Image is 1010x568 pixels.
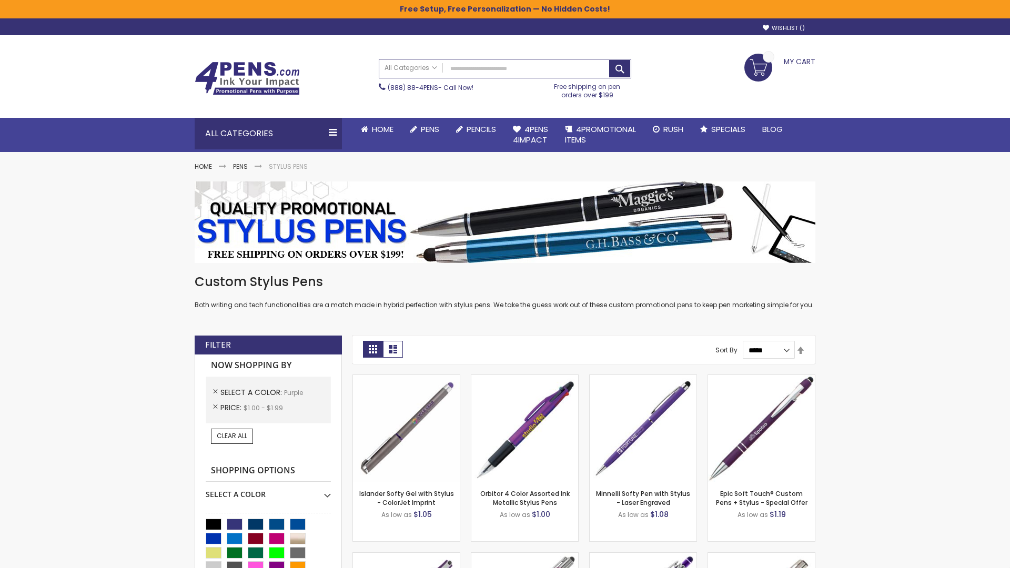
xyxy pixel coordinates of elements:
[471,552,578,561] a: Tres-Chic with Stylus Metal Pen - Standard Laser-Purple
[413,509,432,520] span: $1.05
[388,83,438,92] a: (888) 88-4PENS
[363,341,383,358] strong: Grid
[388,83,473,92] span: - Call Now!
[543,78,632,99] div: Free shipping on pen orders over $199
[195,62,300,95] img: 4Pens Custom Pens and Promotional Products
[513,124,548,145] span: 4Pens 4impact
[205,339,231,351] strong: Filter
[500,510,530,519] span: As low as
[195,118,342,149] div: All Categories
[353,375,460,482] img: Islander Softy Gel with Stylus - ColorJet Imprint-Purple
[359,489,454,506] a: Islander Softy Gel with Stylus - ColorJet Imprint
[211,429,253,443] a: Clear All
[708,375,815,482] img: 4P-MS8B-Purple
[708,552,815,561] a: Tres-Chic Touch Pen - Standard Laser-Purple
[421,124,439,135] span: Pens
[195,273,815,290] h1: Custom Stylus Pens
[206,354,331,377] strong: Now Shopping by
[596,489,690,506] a: Minnelli Softy Pen with Stylus - Laser Engraved
[195,162,212,171] a: Home
[590,374,696,383] a: Minnelli Softy Pen with Stylus - Laser Engraved-Purple
[708,374,815,383] a: 4P-MS8B-Purple
[715,346,738,354] label: Sort By
[650,509,669,520] span: $1.08
[244,403,283,412] span: $1.00 - $1.99
[480,489,570,506] a: Orbitor 4 Color Assorted Ink Metallic Stylus Pens
[220,387,284,398] span: Select A Color
[663,124,683,135] span: Rush
[352,118,402,141] a: Home
[716,489,807,506] a: Epic Soft Touch® Custom Pens + Stylus - Special Offer
[711,124,745,135] span: Specials
[467,124,496,135] span: Pencils
[692,118,754,141] a: Specials
[471,375,578,482] img: Orbitor 4 Color Assorted Ink Metallic Stylus Pens-Purple
[353,552,460,561] a: Avendale Velvet Touch Stylus Gel Pen-Purple
[220,402,244,413] span: Price
[763,24,805,32] a: Wishlist
[471,374,578,383] a: Orbitor 4 Color Assorted Ink Metallic Stylus Pens-Purple
[504,118,557,152] a: 4Pens4impact
[195,181,815,263] img: Stylus Pens
[557,118,644,152] a: 4PROMOTIONALITEMS
[353,374,460,383] a: Islander Softy Gel with Stylus - ColorJet Imprint-Purple
[385,64,437,72] span: All Categories
[590,552,696,561] a: Phoenix Softy with Stylus Pen - Laser-Purple
[217,431,247,440] span: Clear All
[590,375,696,482] img: Minnelli Softy Pen with Stylus - Laser Engraved-Purple
[206,482,331,500] div: Select A Color
[381,510,412,519] span: As low as
[532,509,550,520] span: $1.00
[770,509,786,520] span: $1.19
[738,510,768,519] span: As low as
[644,118,692,141] a: Rush
[284,388,303,397] span: Purple
[372,124,393,135] span: Home
[379,59,442,77] a: All Categories
[618,510,649,519] span: As low as
[269,162,308,171] strong: Stylus Pens
[206,460,331,482] strong: Shopping Options
[448,118,504,141] a: Pencils
[754,118,791,141] a: Blog
[762,124,783,135] span: Blog
[402,118,448,141] a: Pens
[565,124,636,145] span: 4PROMOTIONAL ITEMS
[195,273,815,310] div: Both writing and tech functionalities are a match made in hybrid perfection with stylus pens. We ...
[233,162,248,171] a: Pens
